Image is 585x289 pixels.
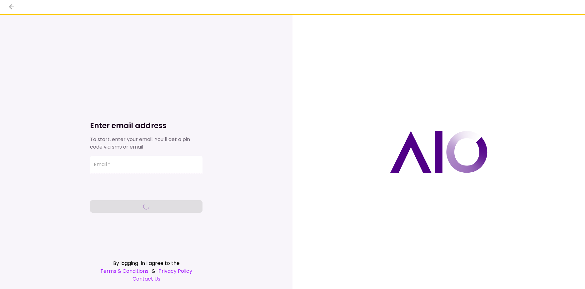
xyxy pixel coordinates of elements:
div: By logging-in I agree to the [90,259,202,267]
a: Terms & Conditions [100,267,148,275]
div: & [90,267,202,275]
a: Privacy Policy [158,267,192,275]
h1: Enter email address [90,121,202,131]
div: To start, enter your email. You’ll get a pin code via sms or email [90,136,202,151]
a: Contact Us [90,275,202,283]
img: AIO logo [390,131,487,173]
button: back [6,2,17,12]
